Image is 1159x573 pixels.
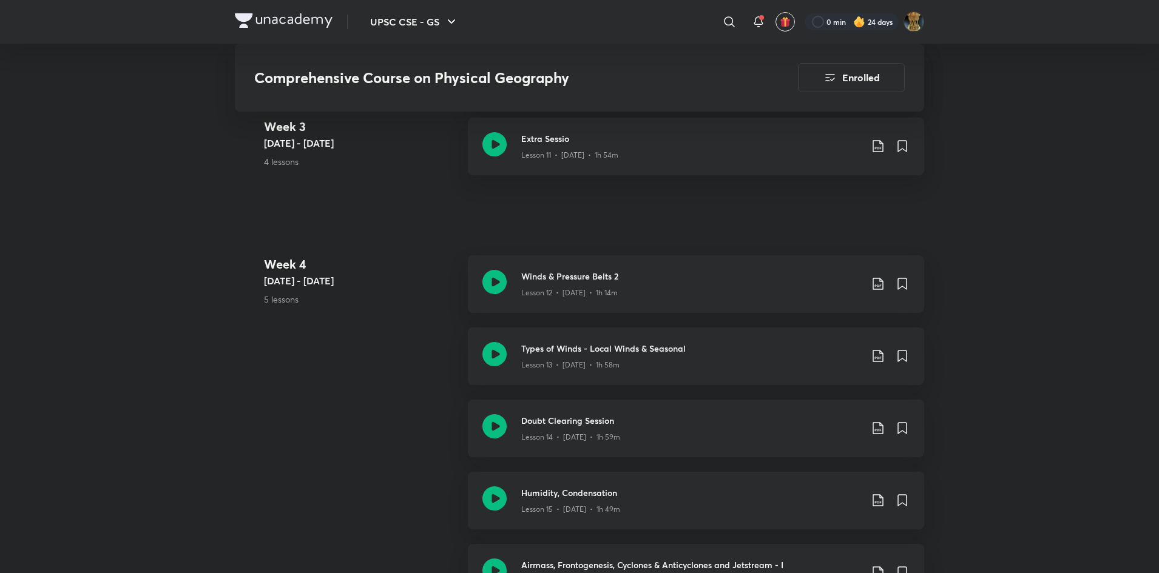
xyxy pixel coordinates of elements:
[468,118,924,190] a: Extra SessioLesson 11 • [DATE] • 1h 54m
[468,472,924,544] a: Humidity, CondensationLesson 15 • [DATE] • 1h 49m
[235,13,333,28] img: Company Logo
[521,414,861,427] h3: Doubt Clearing Session
[780,16,791,27] img: avatar
[904,12,924,32] img: LOVEPREET Gharu
[521,432,620,443] p: Lesson 14 • [DATE] • 1h 59m
[521,504,620,515] p: Lesson 15 • [DATE] • 1h 49m
[264,273,458,288] h5: [DATE] - [DATE]
[468,327,924,400] a: Types of Winds - Local Winds & SeasonalLesson 13 • [DATE] • 1h 58m
[264,255,458,273] h4: Week 4
[363,10,466,34] button: UPSC CSE - GS
[521,558,861,571] h3: Airmass, Frontogenesis, Cyclones & Anticyclones and Jetstream - I
[254,69,729,87] h3: Comprehensive Course on Physical Geography
[521,342,861,355] h3: Types of Winds - Local Winds & Seasonal
[521,150,618,161] p: Lesson 11 • [DATE] • 1h 54m
[264,136,458,150] h5: [DATE] - [DATE]
[521,287,618,298] p: Lesson 12 • [DATE] • 1h 14m
[798,63,905,92] button: Enrolled
[468,255,924,327] a: Winds & Pressure Belts 2Lesson 12 • [DATE] • 1h 14m
[264,155,458,168] p: 4 lessons
[521,486,861,499] h3: Humidity, Condensation
[521,270,861,283] h3: Winds & Pressure Belts 2
[521,132,861,145] h3: Extra Sessio
[468,400,924,472] a: Doubt Clearing SessionLesson 14 • [DATE] • 1h 59m
[264,118,458,136] h4: Week 3
[775,12,795,32] button: avatar
[235,13,333,31] a: Company Logo
[264,293,458,306] p: 5 lessons
[521,360,620,370] p: Lesson 13 • [DATE] • 1h 58m
[853,16,865,28] img: streak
